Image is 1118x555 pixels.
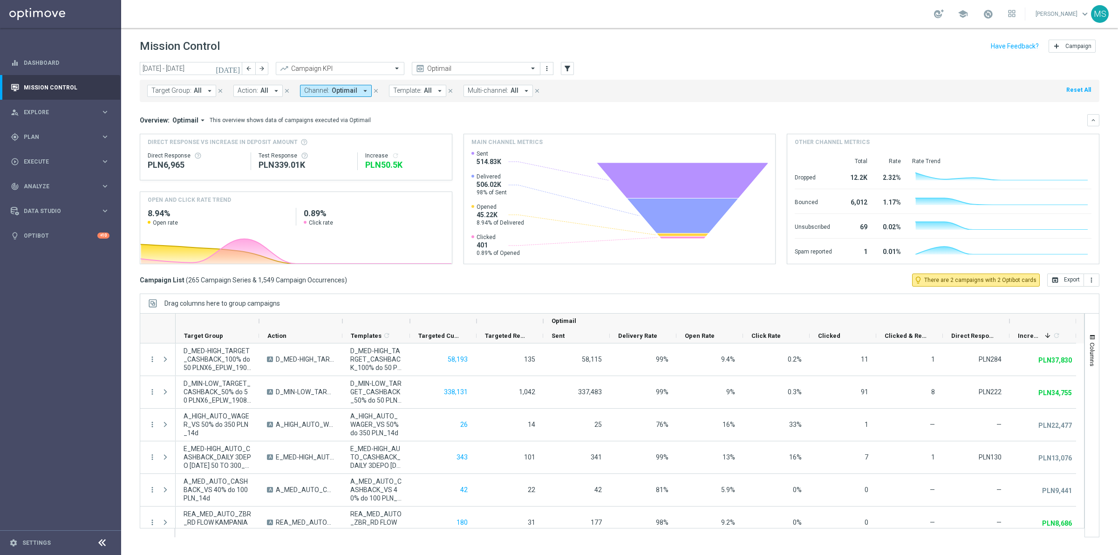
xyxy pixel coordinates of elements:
[373,88,379,94] i: close
[534,88,540,94] i: close
[217,88,224,94] i: close
[843,158,867,165] div: Total
[148,486,157,494] button: more_vert
[10,109,110,116] button: person_search Explore keyboard_arrow_right
[788,388,802,396] span: Click Rate = Clicked / Opened
[931,453,935,461] span: 1
[991,43,1039,49] input: Have Feedback?
[594,421,602,428] span: 25
[24,75,109,100] a: Mission Control
[1080,9,1090,19] span: keyboard_arrow_down
[865,453,868,461] span: 7
[10,183,110,190] div: track_changes Analyze keyboard_arrow_right
[101,108,109,116] i: keyboard_arrow_right
[436,87,444,95] i: arrow_drop_down
[11,223,109,248] div: Optibot
[793,519,802,526] span: Click Rate = Clicked / Opened
[477,189,507,196] span: 98% of Sent
[345,276,347,284] span: )
[148,453,157,461] button: more_vert
[879,243,901,258] div: 0.01%
[818,332,840,339] span: Clicked
[443,386,469,398] button: 338,131
[843,169,867,184] div: 12.2K
[24,110,101,115] span: Explore
[24,223,97,248] a: Optibot
[1042,519,1072,528] p: PLN8,686
[184,477,251,502] span: A_MED_AUTO_CASHBACK_VS 40% do 100 PLN_14d
[176,343,1076,376] div: Press SPACE to select this row.
[447,354,469,365] button: 58,193
[365,152,444,159] div: Increase
[879,158,901,165] div: Rate
[205,87,214,95] i: arrow_drop_down
[176,507,1076,539] div: Press SPACE to select this row.
[924,276,1036,284] span: There are 2 campaigns with 2 Optibot cards
[10,232,110,240] button: lightbulb Optibot +10
[1065,43,1091,49] span: Campaign
[477,180,507,189] span: 506.02K
[477,241,520,249] span: 401
[843,219,867,233] div: 69
[184,412,251,437] span: A_HIGH_AUTO_WAGER_VS 50% do 350 PLN_14d
[11,158,19,166] i: play_circle_outline
[563,64,572,73] i: filter_alt
[930,421,935,428] span: —
[210,116,371,124] div: This overview shows data of campaigns executed via Optimail
[233,85,283,97] button: Action: All arrow_drop_down
[789,453,802,461] span: Click Rate = Clicked / Opened
[591,453,602,461] span: 341
[350,477,402,502] span: A_MED_AUTO_CASHBACK_VS 40% do 100 PLN_14d
[350,445,402,470] span: E_MED-HIGH_AUTO_CASHBACK_DAILY 3DEPO TUESDAY 50 TO 300_WEEKLY
[528,519,535,526] span: 31
[459,419,469,431] button: 26
[259,65,265,72] i: arrow_forward
[1053,332,1060,339] i: refresh
[176,409,1076,441] div: Press SPACE to select this row.
[843,243,867,258] div: 1
[10,207,110,215] button: Data Studio keyboard_arrow_right
[176,441,1076,474] div: Press SPACE to select this row.
[1089,343,1096,366] span: Columns
[996,486,1002,493] span: —
[11,133,101,141] div: Plan
[477,233,520,241] span: Clicked
[172,116,198,124] span: Optimail
[272,87,280,95] i: arrow_drop_down
[685,332,715,339] span: Open Rate
[148,388,157,396] button: more_vert
[656,388,668,396] span: Delivery Rate = Delivered / Sent
[931,356,935,363] span: 1
[459,484,469,496] button: 42
[10,84,110,91] div: Mission Control
[267,487,273,493] span: A
[148,152,243,159] div: Direct Response
[365,159,444,171] div: PLN50,503
[412,62,540,75] ng-select: Optimail
[1051,276,1059,284] i: open_in_browser
[1047,274,1084,287] button: open_in_browser Export
[393,87,422,95] span: Template:
[524,356,535,363] span: 135
[1087,114,1099,126] button: keyboard_arrow_down
[656,486,668,493] span: Delivery Rate = Delivered / Sent
[795,138,870,146] h4: Other channel metrics
[951,332,994,339] span: Direct Response - Total KPI
[11,108,101,116] div: Explore
[140,474,176,507] div: Press SPACE to select this row.
[10,133,110,141] button: gps_fixed Plan keyboard_arrow_right
[578,388,602,396] span: 337,483
[216,64,241,73] i: [DATE]
[24,208,101,214] span: Data Studio
[148,420,157,429] button: more_vert
[153,219,178,226] span: Open rate
[656,356,668,363] span: Delivery Rate = Delivered / Sent
[148,196,231,204] h4: OPEN AND CLICK RATE TREND
[9,539,18,547] i: settings
[276,388,334,396] span: D_MIN-LOW_TARGET_CASHBACK_50% do 50 PLNX6_EPLW_190825
[930,519,935,526] span: —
